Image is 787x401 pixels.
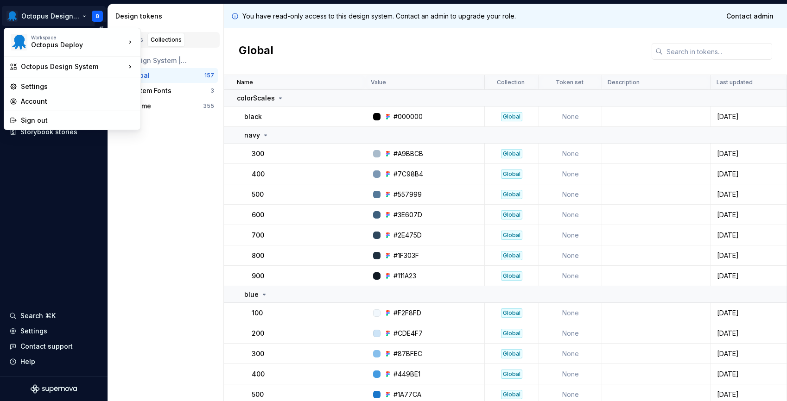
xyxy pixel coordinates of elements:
[21,82,135,91] div: Settings
[11,34,27,50] img: fcf53608-4560-46b3-9ec6-dbe177120620.png
[21,97,135,106] div: Account
[21,62,126,71] div: Octopus Design System
[21,116,135,125] div: Sign out
[31,40,110,50] div: Octopus Deploy
[31,35,126,40] div: Workspace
